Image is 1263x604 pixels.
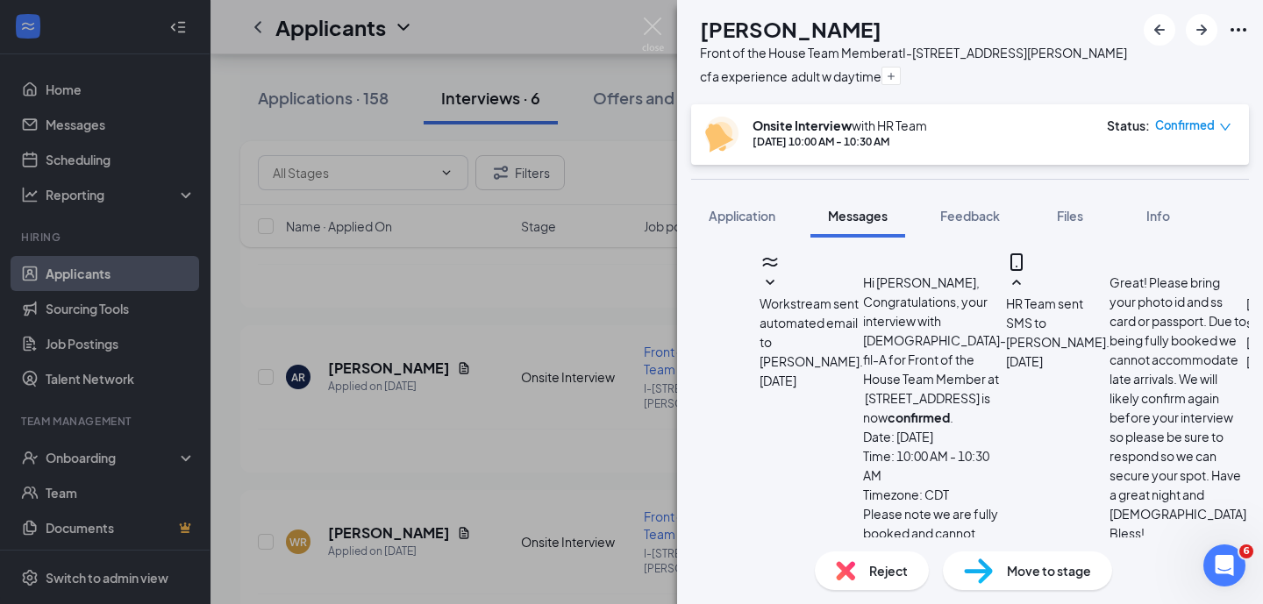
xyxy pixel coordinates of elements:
iframe: Intercom live chat [1203,544,1245,586]
span: HR Team sent SMS to [PERSON_NAME]. [1006,295,1110,350]
div: with HR Team [753,117,927,134]
svg: SmallChevronUp [1006,273,1027,294]
span: Messages [828,208,888,224]
svg: ArrowRight [1191,19,1212,40]
button: ArrowRight [1186,14,1217,46]
span: Files [1057,208,1083,224]
svg: Plus [886,71,896,82]
span: 6 [1239,544,1253,558]
span: Move to stage [1007,561,1091,580]
p: Date: [DATE] Time: 10:00 AM - 10:30 AM Timezone: CDT [863,427,1006,504]
h1: [PERSON_NAME] [700,14,881,44]
strong: confirmed [888,409,950,425]
p: Congratulations, your interview with [DEMOGRAPHIC_DATA]-fil-A for Front of the House Team Member ... [863,292,1006,427]
span: Confirmed [1155,117,1215,134]
span: [DATE] [760,371,796,390]
svg: MobileSms [1006,252,1027,273]
span: [DATE] [1006,352,1043,371]
svg: Ellipses [1228,19,1249,40]
div: Front of the House Team Member at I-[STREET_ADDRESS][PERSON_NAME] [700,44,1127,61]
span: Application [709,208,775,224]
svg: WorkstreamLogo [760,252,781,273]
span: Feedback [940,208,1000,224]
span: down [1219,121,1231,133]
button: Plus [881,67,901,85]
button: ArrowLeftNew [1144,14,1175,46]
div: Status : [1107,117,1150,134]
span: cfa experience [700,68,788,84]
span: Reject [869,561,908,580]
span: Great! Please bring your photo id and ss card or passport. Due to being fully booked we cannot ac... [1110,274,1246,541]
span: adult w daytime [791,68,881,84]
svg: SmallChevronDown [760,273,781,294]
span: Info [1146,208,1170,224]
b: Onsite Interview [753,117,852,133]
span: Workstream sent automated email to [PERSON_NAME]. [760,295,863,369]
p: Hi [PERSON_NAME], [863,273,1006,292]
svg: ArrowLeftNew [1149,19,1170,40]
div: [DATE] 10:00 AM - 10:30 AM [753,134,927,149]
